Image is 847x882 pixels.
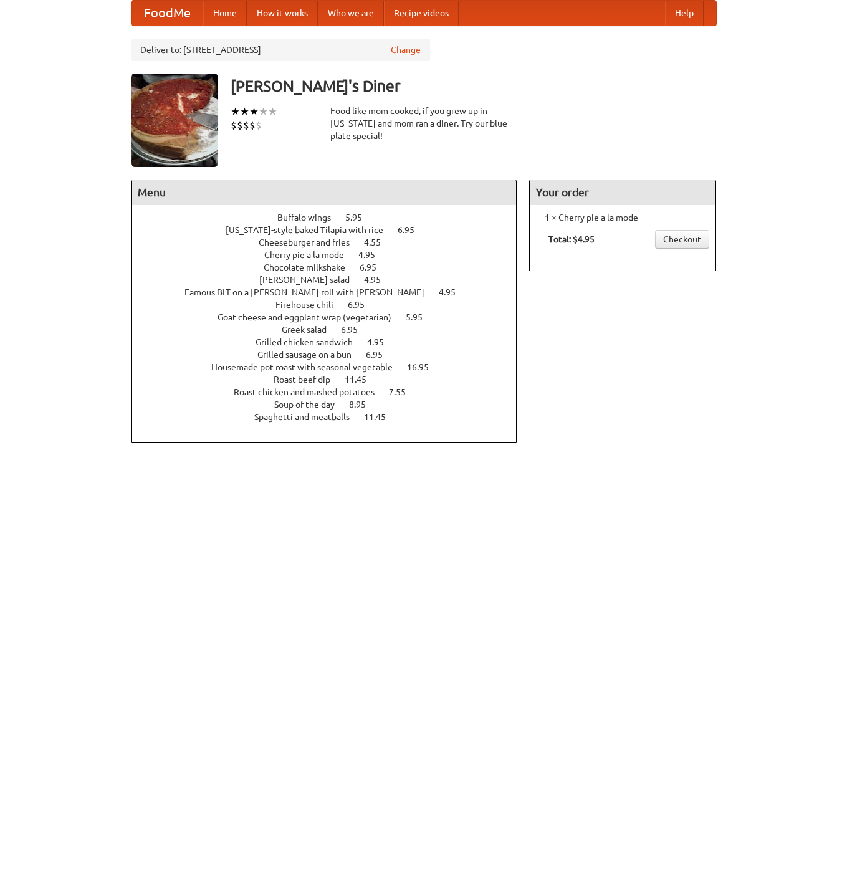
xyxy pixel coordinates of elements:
[203,1,247,26] a: Home
[256,118,262,132] li: $
[655,230,709,249] a: Checkout
[237,118,243,132] li: $
[259,275,404,285] a: [PERSON_NAME] salad 4.95
[360,262,389,272] span: 6.95
[364,412,398,422] span: 11.45
[277,213,343,223] span: Buffalo wings
[231,74,717,98] h3: [PERSON_NAME]'s Diner
[439,287,468,297] span: 4.95
[274,400,389,410] a: Soup of the day 8.95
[349,400,378,410] span: 8.95
[282,325,381,335] a: Greek salad 6.95
[407,362,441,372] span: 16.95
[268,105,277,118] li: ★
[254,412,409,422] a: Spaghetti and meatballs 11.45
[364,237,393,247] span: 4.55
[264,262,358,272] span: Chocolate milkshake
[348,300,377,310] span: 6.95
[345,213,375,223] span: 5.95
[226,225,438,235] a: [US_STATE]-style baked Tilapia with rice 6.95
[406,312,435,322] span: 5.95
[330,105,517,142] div: Food like mom cooked, if you grew up in [US_STATE] and mom ran a diner. Try our blue plate special!
[131,39,430,61] div: Deliver to: [STREET_ADDRESS]
[264,250,398,260] a: Cherry pie a la mode 4.95
[264,250,357,260] span: Cherry pie a la mode
[548,234,595,244] b: Total: $4.95
[256,337,407,347] a: Grilled chicken sandwich 4.95
[249,118,256,132] li: $
[257,350,406,360] a: Grilled sausage on a bun 6.95
[234,387,429,397] a: Roast chicken and mashed potatoes 7.55
[282,325,339,335] span: Greek salad
[211,362,405,372] span: Housemade pot roast with seasonal vegetable
[131,74,218,167] img: angular.jpg
[264,262,400,272] a: Chocolate milkshake 6.95
[243,118,249,132] li: $
[249,105,259,118] li: ★
[530,180,715,205] h4: Your order
[274,375,390,385] a: Roast beef dip 11.45
[211,362,452,372] a: Housemade pot roast with seasonal vegetable 16.95
[318,1,384,26] a: Who we are
[536,211,709,224] li: 1 × Cherry pie a la mode
[218,312,446,322] a: Goat cheese and eggplant wrap (vegetarian) 5.95
[345,375,379,385] span: 11.45
[240,105,249,118] li: ★
[358,250,388,260] span: 4.95
[259,275,362,285] span: [PERSON_NAME] salad
[132,180,517,205] h4: Menu
[366,350,395,360] span: 6.95
[277,213,385,223] a: Buffalo wings 5.95
[259,237,404,247] a: Cheeseburger and fries 4.55
[231,105,240,118] li: ★
[259,105,268,118] li: ★
[364,275,393,285] span: 4.95
[257,350,364,360] span: Grilled sausage on a bun
[184,287,479,297] a: Famous BLT on a [PERSON_NAME] roll with [PERSON_NAME] 4.95
[247,1,318,26] a: How it works
[384,1,459,26] a: Recipe videos
[275,300,346,310] span: Firehouse chili
[184,287,437,297] span: Famous BLT on a [PERSON_NAME] roll with [PERSON_NAME]
[274,400,347,410] span: Soup of the day
[259,237,362,247] span: Cheeseburger and fries
[391,44,421,56] a: Change
[231,118,237,132] li: $
[341,325,370,335] span: 6.95
[275,300,388,310] a: Firehouse chili 6.95
[389,387,418,397] span: 7.55
[367,337,396,347] span: 4.95
[226,225,396,235] span: [US_STATE]-style baked Tilapia with rice
[398,225,427,235] span: 6.95
[254,412,362,422] span: Spaghetti and meatballs
[665,1,704,26] a: Help
[256,337,365,347] span: Grilled chicken sandwich
[132,1,203,26] a: FoodMe
[218,312,404,322] span: Goat cheese and eggplant wrap (vegetarian)
[274,375,343,385] span: Roast beef dip
[234,387,387,397] span: Roast chicken and mashed potatoes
